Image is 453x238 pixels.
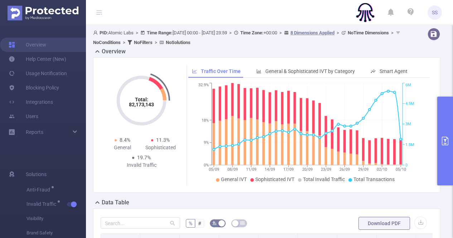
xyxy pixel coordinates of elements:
span: SS [432,5,438,20]
span: Traffic Over Time [201,68,241,74]
h2: Overview [102,47,126,56]
span: Visibility [26,212,86,226]
tspan: 4.5M [405,101,414,106]
tspan: 1.5M [405,142,414,147]
b: No Time Dimensions [348,30,389,35]
span: > [153,40,159,45]
span: > [389,30,396,35]
tspan: 05/09 [208,167,219,172]
a: Help Center (New) [9,52,66,66]
a: Reports [26,125,43,139]
i: icon: bar-chart [256,69,261,74]
i: icon: user [93,30,100,35]
span: Invalid Traffic [26,201,59,207]
tspan: 18% [202,118,209,123]
tspan: 29/09 [358,167,368,172]
i: icon: line-chart [192,69,197,74]
u: 8 Dimensions Applied [290,30,334,35]
span: > [334,30,341,35]
a: Overview [9,38,46,52]
span: % [189,220,192,226]
tspan: 82,173,143 [129,102,154,107]
span: Sophisticated IVT [255,176,294,182]
span: General & Sophisticated IVT by Category [265,68,355,74]
tspan: 0% [204,163,209,167]
div: Invalid Traffic [122,161,160,169]
tspan: 26/09 [339,167,350,172]
a: Blocking Policy [9,81,59,95]
span: Reports [26,129,43,135]
div: Sophisticated [141,144,179,151]
tspan: 20/09 [302,167,312,172]
span: > [277,30,284,35]
tspan: 0 [405,163,408,167]
span: > [134,30,140,35]
span: Anti-Fraud [26,187,53,192]
tspan: 6M [405,83,411,88]
img: Protected Media [8,6,78,20]
b: Time Range: [147,30,173,35]
span: 11.3% [156,137,170,143]
tspan: 02/10 [377,167,387,172]
span: > [121,40,127,45]
tspan: 14/09 [265,167,275,172]
span: General IVT [221,176,247,182]
input: Search... [101,217,180,229]
tspan: 08/09 [227,167,237,172]
i: icon: table [240,221,245,225]
i: icon: bg-colors [212,221,217,225]
tspan: 17/09 [283,167,294,172]
b: PID: [100,30,108,35]
span: # [198,220,201,226]
a: Users [9,109,38,123]
tspan: 32.9% [198,83,209,88]
tspan: 05/10 [395,167,406,172]
h2: Data Table [102,198,129,207]
span: Solutions [26,167,47,181]
tspan: 9% [204,141,209,145]
span: 8.4% [120,137,130,143]
b: No Filters [134,40,153,45]
b: Time Zone: [240,30,264,35]
span: Atomic Labs [DATE] 00:00 - [DATE] 23:59 +00:00 [93,30,402,45]
tspan: 3M [405,122,411,127]
tspan: Total: [135,97,148,102]
b: No Conditions [93,40,121,45]
a: Integrations [9,95,53,109]
tspan: 11/09 [246,167,256,172]
span: 19.7% [137,155,151,160]
b: No Solutions [166,40,191,45]
span: > [227,30,234,35]
span: Smart Agent [380,68,408,74]
span: Total Invalid Traffic [303,176,345,182]
tspan: 23/09 [321,167,331,172]
a: Usage Notification [9,66,67,81]
span: Total Transactions [353,176,395,182]
button: Download PDF [358,217,410,230]
div: General [103,144,141,151]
